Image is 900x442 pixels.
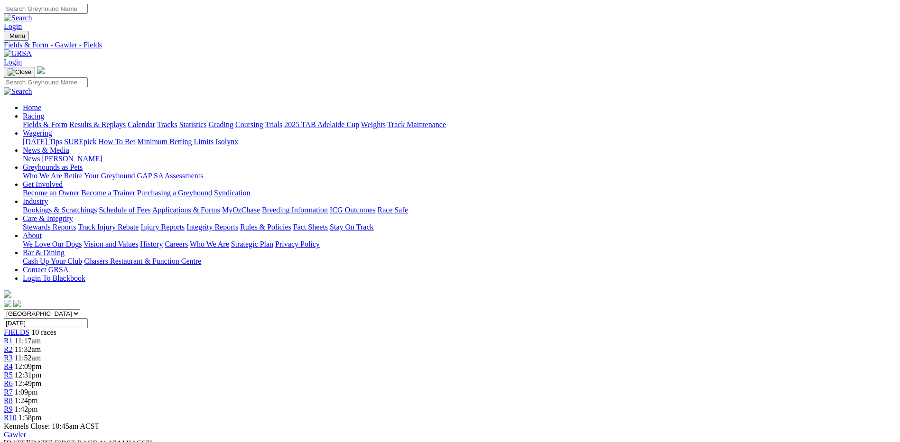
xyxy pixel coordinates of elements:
img: twitter.svg [13,300,21,307]
span: 1:09pm [15,388,38,396]
a: Breeding Information [262,206,328,214]
span: 11:17am [15,337,41,345]
a: Trials [265,120,282,129]
a: ICG Outcomes [330,206,375,214]
div: Industry [23,206,896,214]
img: logo-grsa-white.png [4,290,11,298]
span: R7 [4,388,13,396]
img: facebook.svg [4,300,11,307]
a: MyOzChase [222,206,260,214]
a: Calendar [128,120,155,129]
a: Tracks [157,120,177,129]
a: Isolynx [215,138,238,146]
a: Careers [165,240,188,248]
a: Applications & Forms [152,206,220,214]
img: Search [4,87,32,96]
a: R2 [4,345,13,353]
a: Fields & Form [23,120,67,129]
a: R10 [4,414,17,422]
div: Fields & Form - Gawler - Fields [4,41,896,49]
a: Strategic Plan [231,240,273,248]
a: Who We Are [23,172,62,180]
a: Statistics [179,120,207,129]
span: 12:31pm [15,371,42,379]
a: Racing [23,112,44,120]
input: Search [4,4,88,14]
a: Greyhounds as Pets [23,163,83,171]
a: Contact GRSA [23,266,68,274]
a: News [23,155,40,163]
span: 1:42pm [15,405,38,413]
div: Greyhounds as Pets [23,172,896,180]
img: GRSA [4,49,32,58]
img: Close [8,68,31,76]
a: Vision and Values [84,240,138,248]
a: Wagering [23,129,52,137]
a: R3 [4,354,13,362]
a: Chasers Restaurant & Function Centre [84,257,201,265]
img: logo-grsa-white.png [37,66,45,74]
a: R8 [4,396,13,405]
div: Get Involved [23,189,896,197]
a: Schedule of Fees [99,206,150,214]
button: Toggle navigation [4,67,35,77]
a: Race Safe [377,206,408,214]
a: 2025 TAB Adelaide Cup [284,120,359,129]
span: Kennels Close: 10:45am ACST [4,422,99,430]
button: Toggle navigation [4,31,29,41]
input: Select date [4,318,88,328]
a: Bookings & Scratchings [23,206,97,214]
a: Results & Replays [69,120,126,129]
img: Search [4,14,32,22]
div: Bar & Dining [23,257,896,266]
a: Purchasing a Greyhound [137,189,212,197]
span: 11:32am [15,345,41,353]
a: Retire Your Greyhound [64,172,135,180]
a: Privacy Policy [275,240,320,248]
span: 1:24pm [15,396,38,405]
a: Login To Blackbook [23,274,85,282]
div: Wagering [23,138,896,146]
a: [DATE] Tips [23,138,62,146]
span: 11:52am [15,354,41,362]
span: 12:09pm [15,362,42,370]
a: Gawler [4,431,26,439]
a: How To Bet [99,138,136,146]
a: Stewards Reports [23,223,76,231]
div: About [23,240,896,249]
a: Cash Up Your Club [23,257,82,265]
a: Coursing [235,120,263,129]
a: R5 [4,371,13,379]
a: Become a Trainer [81,189,135,197]
span: 1:58pm [19,414,42,422]
div: News & Media [23,155,896,163]
a: Injury Reports [140,223,185,231]
div: Care & Integrity [23,223,896,231]
a: Minimum Betting Limits [137,138,213,146]
a: History [140,240,163,248]
a: Track Injury Rebate [78,223,139,231]
a: SUREpick [64,138,96,146]
a: Weights [361,120,386,129]
a: Login [4,22,22,30]
a: Get Involved [23,180,63,188]
div: Racing [23,120,896,129]
a: We Love Our Dogs [23,240,82,248]
a: Rules & Policies [240,223,291,231]
span: 10 races [31,328,56,336]
span: R9 [4,405,13,413]
a: Who We Are [190,240,229,248]
span: R4 [4,362,13,370]
input: Search [4,77,88,87]
a: Login [4,58,22,66]
a: R6 [4,379,13,387]
a: R1 [4,337,13,345]
a: Track Maintenance [388,120,446,129]
span: Menu [9,32,25,39]
a: Become an Owner [23,189,79,197]
span: FIELDS [4,328,29,336]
